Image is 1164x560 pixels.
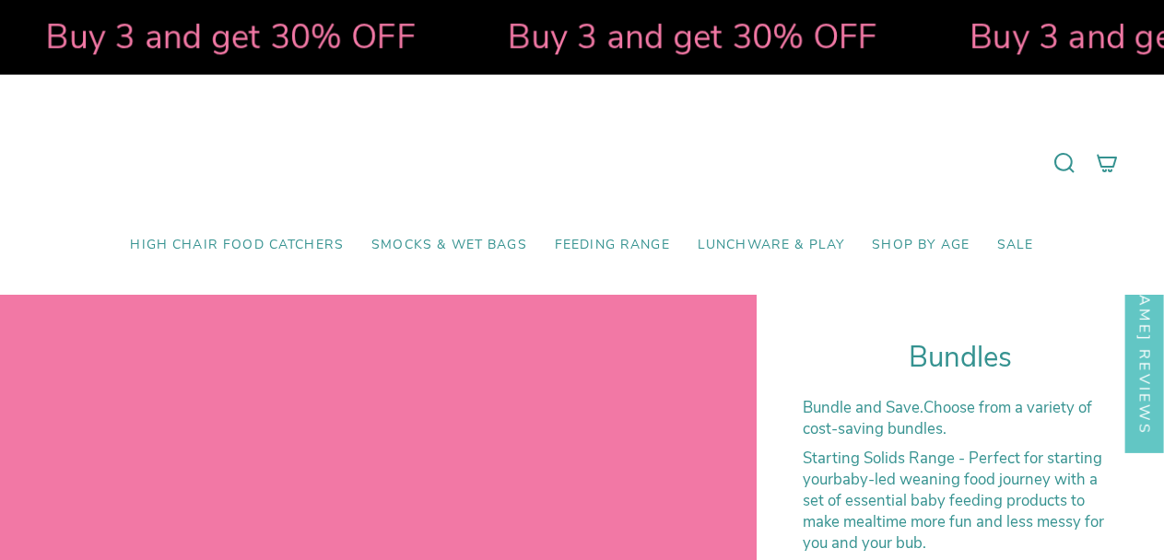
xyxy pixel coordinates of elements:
div: Click to open Judge.me floating reviews tab [1125,146,1164,453]
strong: Starting Solids Range [803,448,955,469]
a: SALE [983,224,1048,267]
span: Shop by Age [872,238,970,253]
a: Shop by Age [858,224,983,267]
span: Lunchware & Play [698,238,844,253]
span: Feeding Range [555,238,670,253]
strong: Buy 3 and get 30% OFF [436,14,805,60]
strong: Bundle and Save. [803,397,923,418]
a: Feeding Range [541,224,684,267]
h1: Bundles [803,341,1118,375]
a: Lunchware & Play [684,224,858,267]
a: Mumma’s Little Helpers [423,102,741,224]
span: baby-led weaning food journey with a set of essential baby feeding products to make mealtime more... [803,469,1104,554]
p: Choose from a variety of cost-saving bundles. [803,397,1118,439]
a: Smocks & Wet Bags [358,224,541,267]
a: High Chair Food Catchers [116,224,358,267]
span: Smocks & Wet Bags [371,238,527,253]
span: High Chair Food Catchers [130,238,344,253]
p: - Perfect for starting your [803,448,1118,554]
span: SALE [997,238,1034,253]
